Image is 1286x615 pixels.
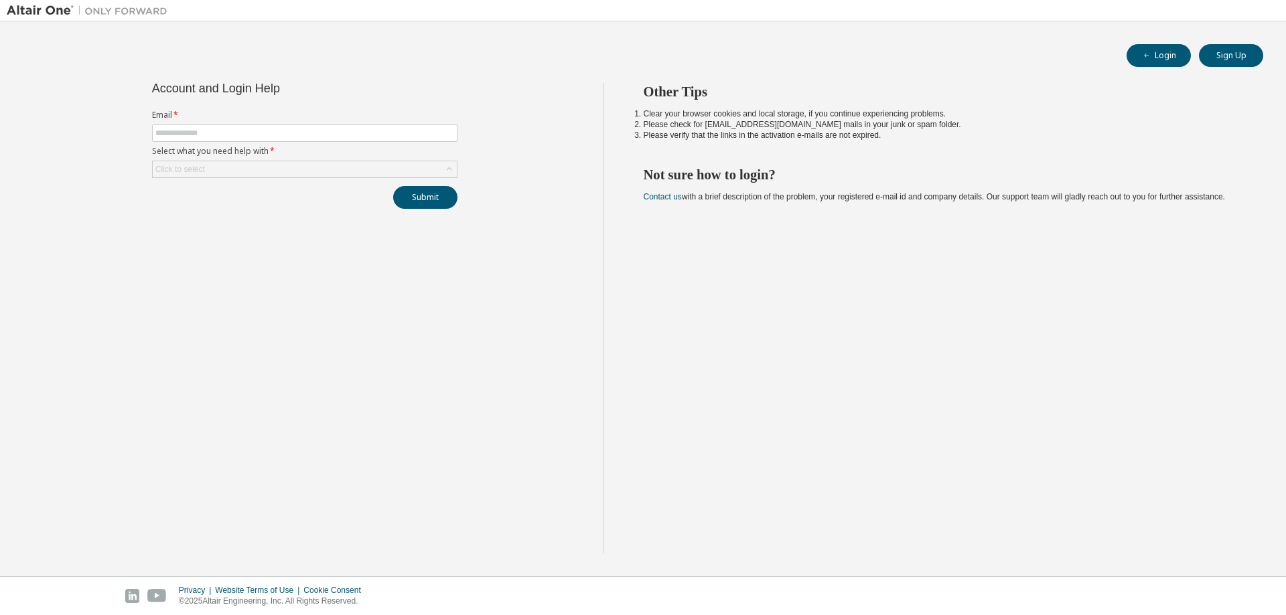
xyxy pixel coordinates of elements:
[155,164,205,175] div: Click to select
[179,596,369,607] p: © 2025 Altair Engineering, Inc. All Rights Reserved.
[147,589,167,603] img: youtube.svg
[644,83,1240,100] h2: Other Tips
[152,146,457,157] label: Select what you need help with
[644,192,1225,201] span: with a brief description of the problem, your registered e-mail id and company details. Our suppo...
[1127,44,1191,67] button: Login
[1199,44,1263,67] button: Sign Up
[644,166,1240,183] h2: Not sure how to login?
[303,585,368,596] div: Cookie Consent
[644,119,1240,130] li: Please check for [EMAIL_ADDRESS][DOMAIN_NAME] mails in your junk or spam folder.
[7,4,174,17] img: Altair One
[153,161,457,177] div: Click to select
[644,130,1240,141] li: Please verify that the links in the activation e-mails are not expired.
[644,192,682,201] a: Contact us
[215,585,303,596] div: Website Terms of Use
[152,110,457,120] label: Email
[152,83,397,94] div: Account and Login Help
[393,186,457,209] button: Submit
[179,585,215,596] div: Privacy
[644,108,1240,119] li: Clear your browser cookies and local storage, if you continue experiencing problems.
[125,589,139,603] img: linkedin.svg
